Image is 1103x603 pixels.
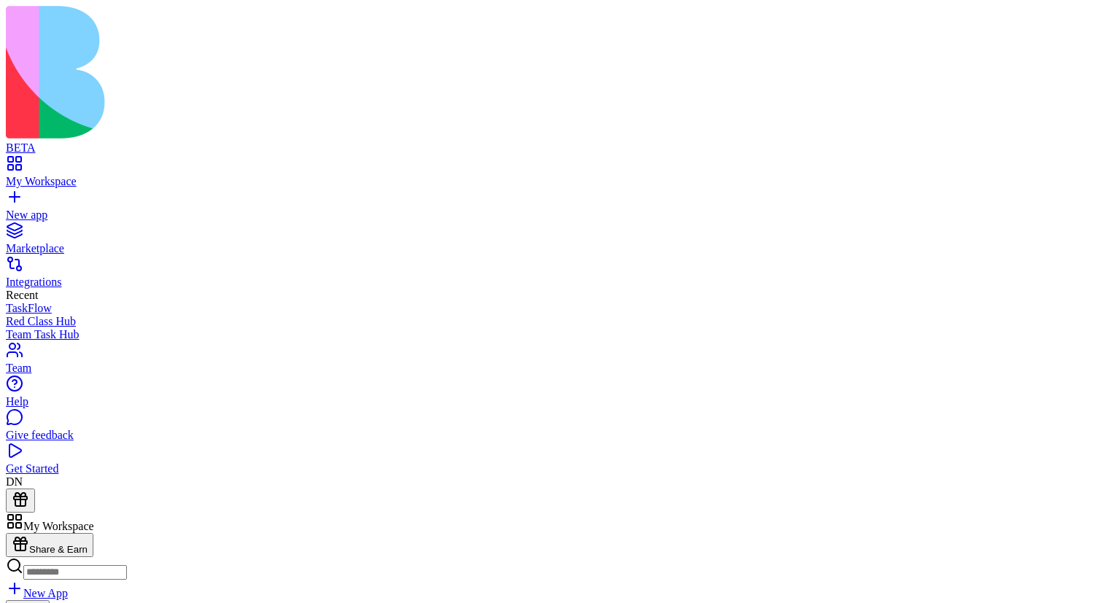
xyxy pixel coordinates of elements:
div: New app [6,209,1097,222]
a: TaskFlow [6,302,1097,315]
a: BETA [6,128,1097,155]
a: Red Class Hub [6,315,1097,328]
div: Integrations [6,276,1097,289]
div: Marketplace [6,242,1097,255]
a: Team [6,349,1097,375]
a: Help [6,382,1097,408]
a: Get Started [6,449,1097,475]
div: Help [6,395,1097,408]
div: Team [6,362,1097,375]
div: Give feedback [6,429,1097,442]
a: New app [6,195,1097,222]
div: BETA [6,141,1097,155]
span: Recent [6,289,38,301]
div: Get Started [6,462,1097,475]
a: New App [6,587,68,599]
a: My Workspace [6,162,1097,188]
span: My Workspace [23,520,94,532]
div: My Workspace [6,175,1097,188]
button: Share & Earn [6,533,93,557]
span: Share & Earn [29,544,88,555]
img: logo [6,6,592,139]
a: Team Task Hub [6,328,1097,341]
span: DN [6,475,23,488]
a: Integrations [6,262,1097,289]
a: Marketplace [6,229,1097,255]
a: Give feedback [6,416,1097,442]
